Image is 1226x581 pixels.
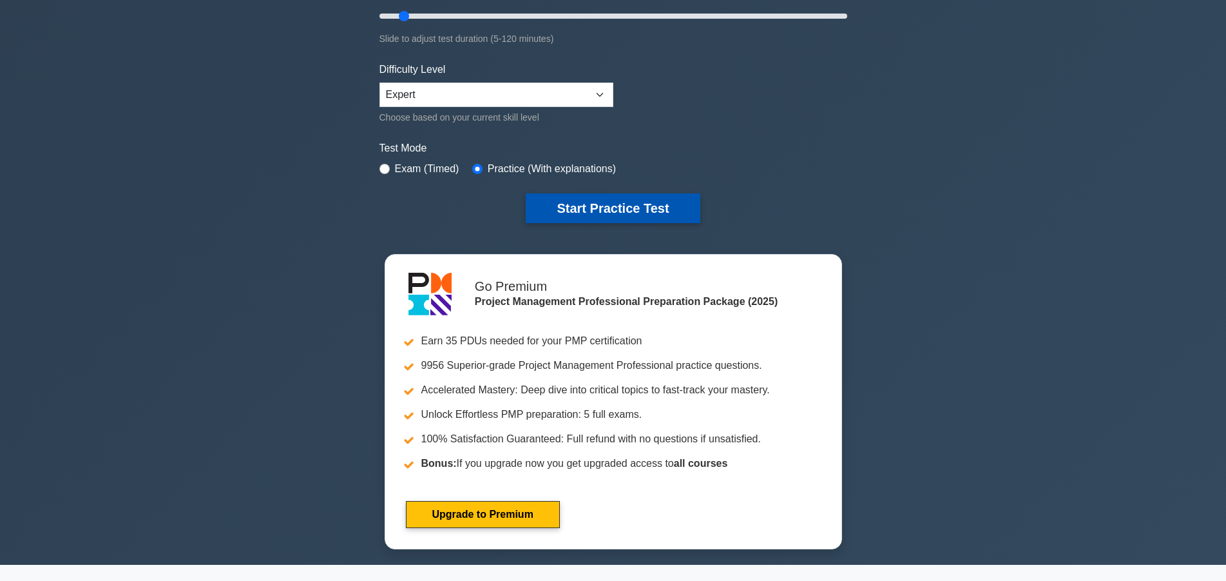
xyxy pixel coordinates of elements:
a: Upgrade to Premium [406,501,560,528]
label: Test Mode [379,141,847,156]
label: Practice (With explanations) [488,161,616,177]
div: Choose based on your current skill level [379,110,613,125]
button: Start Practice Test [526,193,700,223]
div: Slide to adjust test duration (5-120 minutes) [379,31,847,46]
label: Exam (Timed) [395,161,459,177]
label: Difficulty Level [379,62,446,77]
